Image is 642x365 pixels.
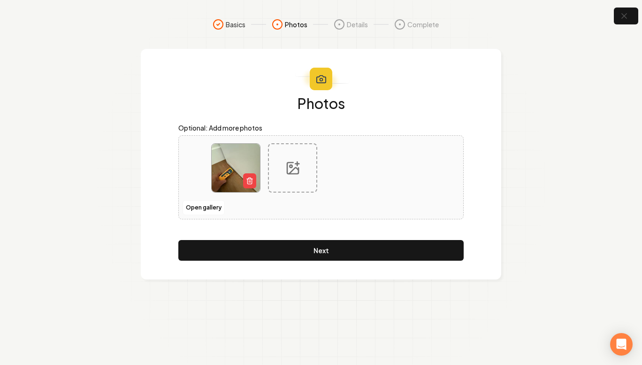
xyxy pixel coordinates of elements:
[178,240,464,261] button: Next
[226,20,245,29] span: Basics
[183,200,225,215] button: Open gallery
[407,20,439,29] span: Complete
[347,20,368,29] span: Details
[212,144,260,192] img: image
[178,96,464,111] h1: Photos
[178,122,464,133] label: Optional: Add more photos
[610,333,633,356] div: Open Intercom Messenger
[285,20,307,29] span: Photos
